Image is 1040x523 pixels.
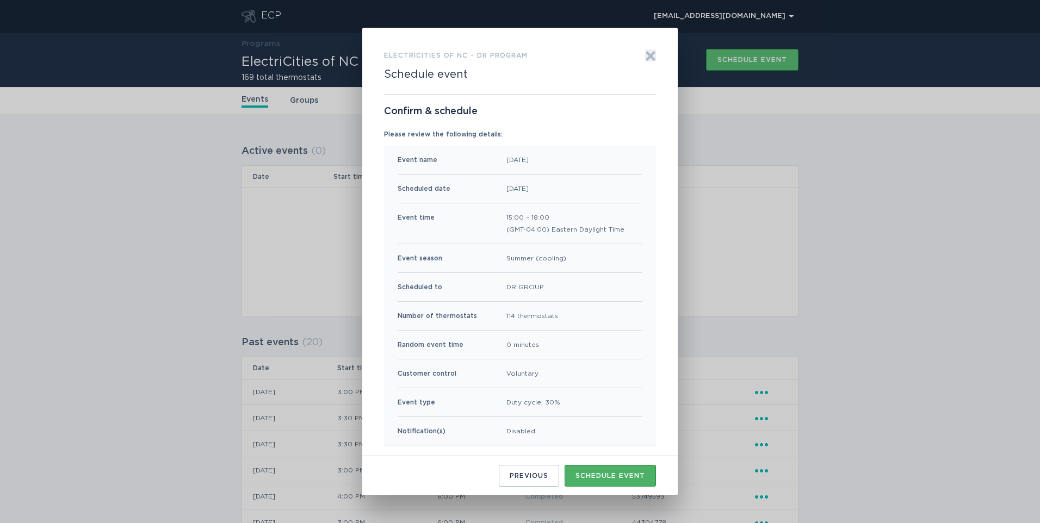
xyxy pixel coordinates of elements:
[398,339,463,351] div: Random event time
[575,472,645,479] div: Schedule event
[506,339,539,351] div: 0 minutes
[506,396,560,408] div: Duty cycle, 30%
[499,465,559,487] button: Previous
[398,183,450,195] div: Scheduled date
[384,128,656,140] div: Please review the following details:
[398,396,435,408] div: Event type
[506,223,624,235] span: (GMT-04:00) Eastern Daylight Time
[384,68,468,81] h2: Schedule event
[645,49,656,61] button: Exit
[510,472,548,479] div: Previous
[506,281,544,293] div: DR GROUP
[398,310,477,322] div: Number of thermostats
[362,28,678,495] div: Form to create an event
[398,368,456,379] div: Customer control
[398,281,442,293] div: Scheduled to
[506,310,558,322] div: 114 thermostats
[506,154,529,166] div: [DATE]
[384,49,528,61] h3: ElectriCities of NC - DR Program
[506,211,624,223] span: 15:00 – 18:00
[398,425,445,437] div: Notification(s)
[506,183,529,195] div: [DATE]
[398,252,442,264] div: Event season
[565,465,656,487] button: Schedule event
[506,425,535,437] div: Disabled
[506,252,566,264] div: Summer (cooling)
[384,105,656,117] p: Confirm & schedule
[506,368,538,379] div: Voluntary
[398,154,437,166] div: Event name
[398,211,435,235] div: Event time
